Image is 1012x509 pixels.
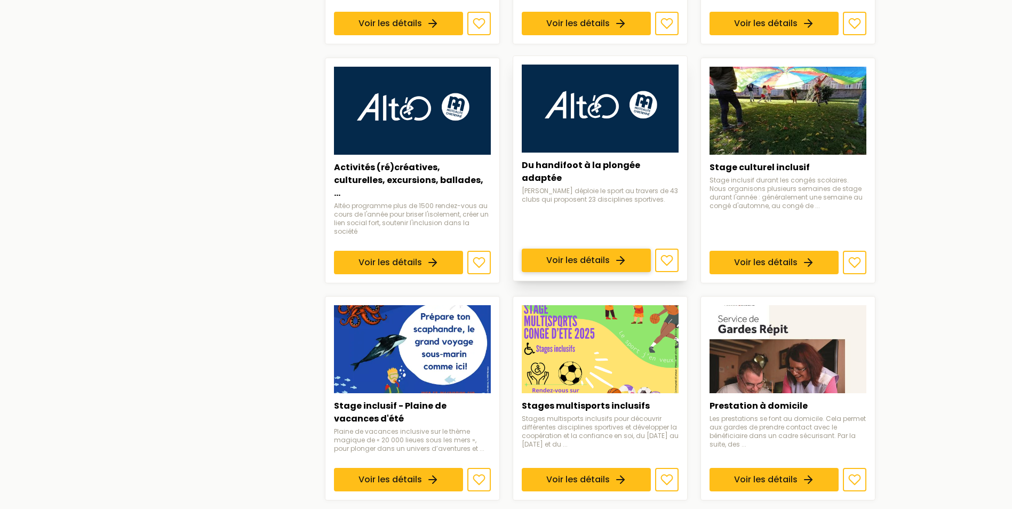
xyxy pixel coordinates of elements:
[334,251,463,274] a: Voir les détails
[334,468,463,491] a: Voir les détails
[467,12,491,36] button: Ajouter aux favoris
[655,249,679,272] button: Ajouter aux favoris
[843,251,866,274] button: Ajouter aux favoris
[655,468,679,491] button: Ajouter aux favoris
[843,12,866,36] button: Ajouter aux favoris
[710,251,839,274] a: Voir les détails
[522,249,651,272] a: Voir les détails
[467,251,491,274] button: Ajouter aux favoris
[522,468,651,491] a: Voir les détails
[467,468,491,491] button: Ajouter aux favoris
[710,12,839,36] a: Voir les détails
[843,468,866,491] button: Ajouter aux favoris
[334,12,463,36] a: Voir les détails
[710,468,839,491] a: Voir les détails
[655,12,679,36] button: Ajouter aux favoris
[522,12,651,36] a: Voir les détails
